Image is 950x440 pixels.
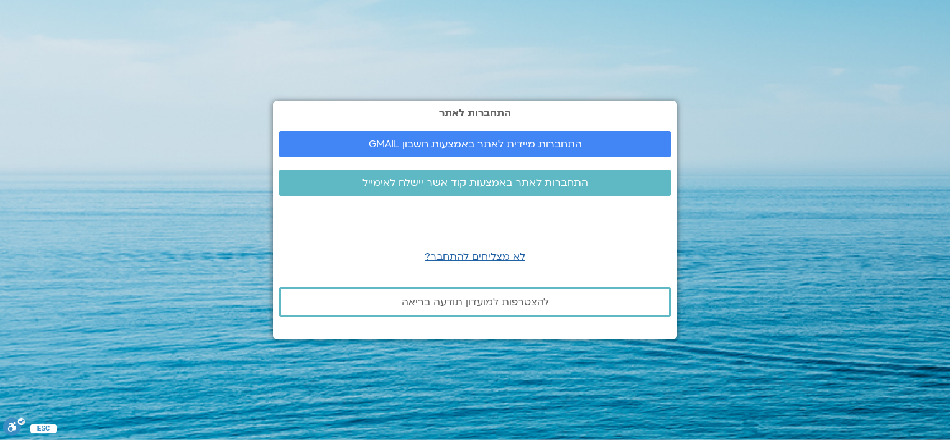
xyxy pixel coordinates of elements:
[369,139,582,150] span: התחברות מיידית לאתר באמצעות חשבון GMAIL
[279,131,671,157] a: התחברות מיידית לאתר באמצעות חשבון GMAIL
[279,108,671,119] h2: התחברות לאתר
[425,250,525,264] a: לא מצליחים להתחבר?
[362,177,588,188] span: התחברות לאתר באמצעות קוד אשר יישלח לאימייל
[402,296,549,308] span: להצטרפות למועדון תודעה בריאה
[279,287,671,317] a: להצטרפות למועדון תודעה בריאה
[279,170,671,196] a: התחברות לאתר באמצעות קוד אשר יישלח לאימייל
